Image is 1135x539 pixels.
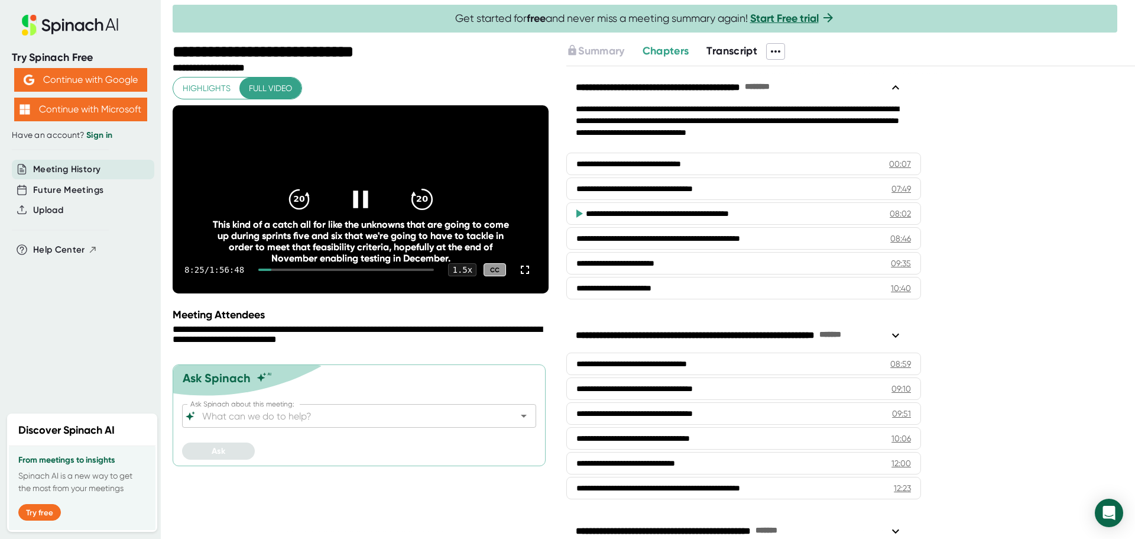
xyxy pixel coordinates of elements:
span: Summary [578,44,624,57]
div: Have an account? [12,130,149,141]
div: 09:35 [891,257,911,269]
button: Highlights [173,78,240,99]
button: Help Center [33,243,98,257]
input: What can we do to help? [200,408,498,424]
span: Ask [212,446,225,456]
span: Chapters [643,44,689,57]
span: Help Center [33,243,85,257]
div: 09:51 [892,408,911,419]
div: 10:40 [891,282,911,294]
div: Try Spinach Free [12,51,149,64]
div: 09:10 [891,383,911,395]
div: This kind of a catch all for like the unknowns that are going to come up during sprints five and ... [210,219,511,264]
b: free [527,12,546,25]
div: 8:25 / 1:56:48 [184,265,244,275]
button: Continue with Google [14,68,147,92]
button: Future Meetings [33,183,103,197]
span: Transcript [706,44,757,57]
div: 08:46 [890,233,911,244]
span: Get started for and never miss a meeting summary again! [455,12,835,25]
div: 12:00 [891,457,911,469]
div: Open Intercom Messenger [1095,499,1123,527]
button: Continue with Microsoft [14,98,147,121]
button: Summary [566,43,624,59]
button: Full video [239,78,301,99]
button: Open [515,408,532,424]
div: Meeting Attendees [173,308,552,321]
div: 07:49 [891,183,911,195]
button: Meeting History [33,163,100,176]
a: Start Free trial [750,12,819,25]
div: 00:07 [889,158,911,170]
img: Aehbyd4JwY73AAAAAElFTkSuQmCC [24,75,34,85]
div: Ask Spinach [183,371,251,385]
button: Transcript [706,43,757,59]
button: Try free [18,504,61,521]
h3: From meetings to insights [18,456,146,465]
button: Ask [182,443,255,460]
span: Full video [249,81,292,96]
p: Spinach AI is a new way to get the most from your meetings [18,470,146,495]
div: 12:23 [894,482,911,494]
div: 08:59 [890,358,911,370]
div: 08:02 [890,208,911,220]
div: 1.5 x [448,263,476,276]
h2: Discover Spinach AI [18,422,115,438]
a: Sign in [86,130,112,140]
span: Highlights [183,81,231,96]
div: CC [484,263,506,277]
div: 10:06 [891,433,911,444]
button: Chapters [643,43,689,59]
button: Upload [33,204,63,217]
